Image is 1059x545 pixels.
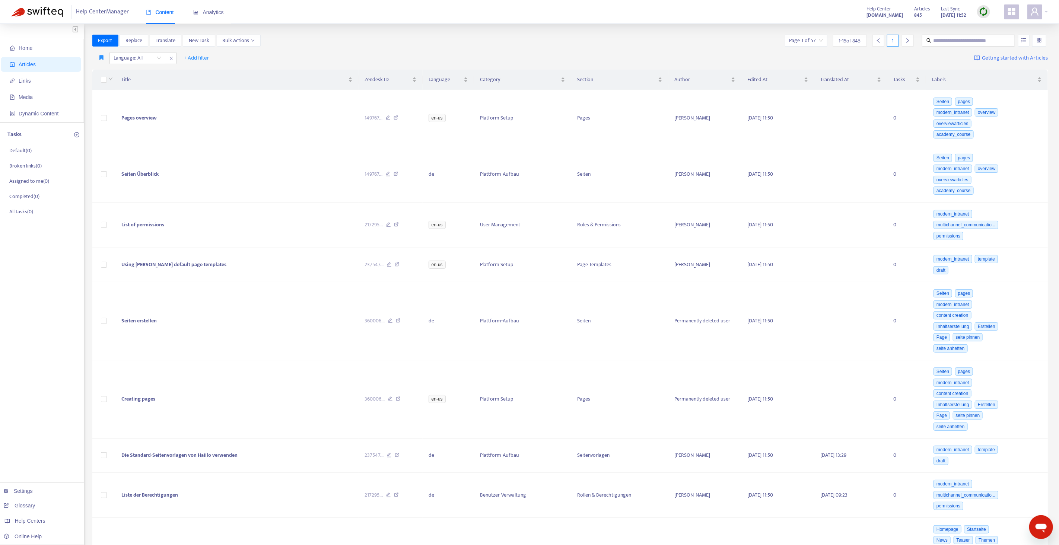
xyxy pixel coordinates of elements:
span: modern_intranet [934,255,972,263]
span: 217295 ... [365,221,383,229]
td: Seitenvorlagen [571,439,668,473]
strong: 845 [914,11,922,19]
span: modern_intranet [934,210,972,218]
td: Plattform-Aufbau [474,439,571,473]
th: Edited At [741,70,814,90]
span: seite pinnen [953,333,983,341]
span: Seiten [934,154,952,162]
td: 0 [887,203,926,248]
td: Platform Setup [474,90,571,146]
span: en-us [429,395,446,403]
span: [DATE] 11:50 [747,395,773,403]
span: seite anheften [934,344,967,353]
span: Seiten [934,289,952,297]
span: overview [975,165,998,173]
img: sync.dc5367851b00ba804db3.png [979,7,988,16]
span: modern_intranet [934,446,972,454]
span: Die Standard-Seitenvorlagen von Haiilo verwenden [121,451,238,459]
span: Seiten [934,98,952,106]
td: de [423,439,474,473]
p: Broken links ( 0 ) [9,162,42,170]
span: Dynamic Content [19,111,58,117]
button: + Add filter [178,52,215,64]
span: seite anheften [934,423,967,431]
span: [DATE] 09:23 [820,491,847,499]
span: close [166,54,176,63]
span: Edited At [747,76,802,84]
td: [PERSON_NAME] [668,90,741,146]
span: [DATE] 11:50 [747,316,773,325]
td: Permanently deleted user [668,360,741,439]
span: Links [19,78,31,84]
span: Labels [932,76,1036,84]
span: Page [934,411,950,420]
strong: [DATE] 11:52 [941,11,966,19]
a: [DOMAIN_NAME] [866,11,903,19]
a: Getting started with Articles [974,52,1048,64]
span: + Add filter [184,54,210,63]
button: Export [92,35,118,47]
td: Plattform-Aufbau [474,146,571,203]
span: Analytics [193,9,224,15]
span: modern_intranet [934,379,972,387]
span: Seiten Überblick [121,170,159,178]
span: pages [955,154,973,162]
span: Articles [19,61,36,67]
span: Getting started with Articles [982,54,1048,63]
img: image-link [974,55,980,61]
span: Translate [156,36,175,45]
span: 149767 ... [365,170,382,178]
td: 0 [887,282,926,360]
p: Completed ( 0 ) [9,192,39,200]
span: News [934,536,951,544]
td: Benutzer-Verwaltung [474,473,571,518]
span: plus-circle [74,132,79,137]
th: Section [571,70,668,90]
span: Translated At [820,76,875,84]
td: Page Templates [571,248,668,282]
td: [PERSON_NAME] [668,146,741,203]
span: Liste der Berechtigungen [121,491,178,499]
span: multichannel_communicatio... [934,221,998,229]
th: Tasks [887,70,926,90]
td: 0 [887,248,926,282]
a: Glossary [4,503,35,509]
span: 1 - 15 of 845 [839,37,861,45]
span: modern_intranet [934,108,972,117]
span: Replace [125,36,142,45]
span: 360006 ... [365,317,385,325]
span: [DATE] 11:50 [747,491,773,499]
span: 149767 ... [365,114,382,122]
a: Settings [4,488,33,494]
span: en-us [429,114,446,122]
span: Home [19,45,32,51]
span: Language [429,76,462,84]
span: file-image [10,95,15,100]
span: modern_intranet [934,300,972,309]
span: List of permissions [121,220,164,229]
span: overview [975,108,998,117]
span: modern_intranet [934,165,972,173]
span: permissions [934,502,963,510]
span: multichannel_communicatio... [934,491,998,499]
span: Help Center Manager [76,5,129,19]
span: Creating pages [121,395,155,403]
p: Default ( 0 ) [9,147,32,154]
td: Pages [571,90,668,146]
p: All tasks ( 0 ) [9,208,33,216]
a: Online Help [4,533,42,539]
span: overviewarticles [934,119,971,128]
span: [DATE] 11:50 [747,260,773,269]
span: Pages overview [121,114,157,122]
span: New Task [189,36,209,45]
span: appstore [1007,7,1016,16]
span: Tasks [893,76,914,84]
td: Rollen & Berechtigungen [571,473,668,518]
span: container [10,111,15,116]
th: Translated At [814,70,887,90]
td: 0 [887,439,926,473]
span: [DATE] 11:50 [747,451,773,459]
span: Inhaltserstellung [934,322,972,331]
span: Seiten erstellen [121,316,157,325]
td: Plattform-Aufbau [474,282,571,360]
